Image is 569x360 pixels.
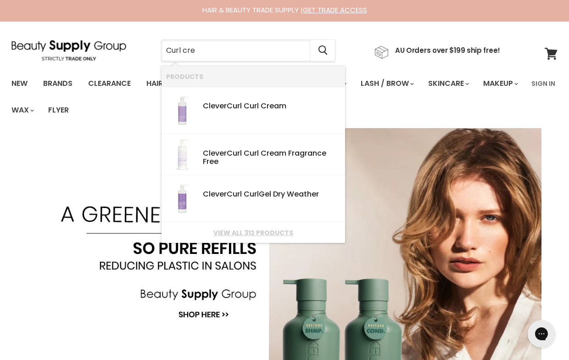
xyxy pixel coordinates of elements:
[162,134,345,175] li: Products: Clever Curl Curl Cream Fragrance Free
[36,74,79,93] a: Brands
[5,70,526,124] ul: Main menu
[227,189,242,199] b: Curl
[5,101,39,120] a: Wax
[5,74,34,93] a: New
[227,148,242,158] b: Curl
[161,39,335,62] form: Product
[81,74,138,93] a: Clearance
[244,189,259,199] b: Curl
[166,229,340,236] a: View all 312 products
[261,101,274,111] b: Cre
[203,190,340,200] div: Clever Gel Dry Weather
[421,74,474,93] a: Skincare
[244,148,259,158] b: Curl
[476,74,524,93] a: Makeup
[354,74,419,93] a: Lash / Brow
[244,101,259,111] b: Curl
[203,102,340,112] div: Clever am
[168,91,197,130] img: Clever_Curl_Curl_Cream_450ml_200x.jpg
[526,74,561,93] a: Sign In
[139,74,193,93] a: Haircare
[162,222,345,243] li: View All
[227,101,242,111] b: Curl
[162,66,345,87] li: Products
[303,5,367,15] a: GET TRADE ACCESS
[41,101,76,120] a: Flyer
[166,139,198,171] img: curlcreamfragfree_200x.png
[203,149,340,167] div: Clever am Fragrance Free
[162,87,345,134] li: Products: Clever Curl Curl Cream
[168,180,197,218] img: Clever_Curl_Gel_DRY_450ml_200x.jpg
[162,175,345,222] li: Products: Clever Curl Curl Gel Dry Weather
[523,317,560,351] iframe: Gorgias live chat messenger
[162,40,311,61] input: Search
[261,148,274,158] b: Cre
[311,40,335,61] button: Search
